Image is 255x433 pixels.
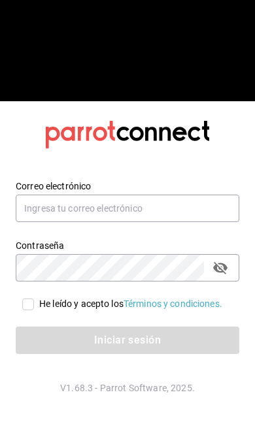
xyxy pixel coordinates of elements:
[16,195,239,222] input: Ingresa tu correo electrónico
[209,257,231,279] button: passwordField
[39,297,222,311] div: He leído y acepto los
[16,241,239,250] label: Contraseña
[16,381,239,394] p: V1.68.3 - Parrot Software, 2025.
[124,298,222,309] a: Términos y condiciones.
[16,182,239,191] label: Correo electrónico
